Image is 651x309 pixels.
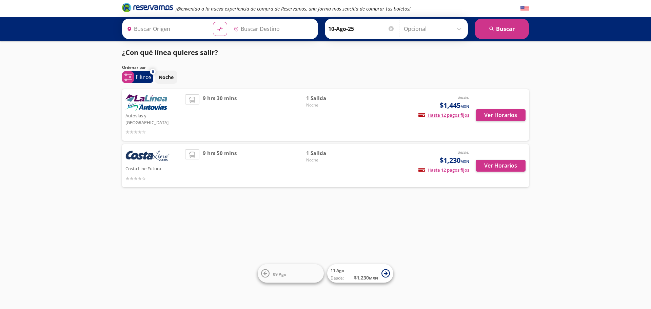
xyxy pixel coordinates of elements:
small: MXN [460,104,469,109]
p: ¿Con qué línea quieres salir? [122,47,218,58]
button: Ver Horarios [476,160,526,172]
button: 0Filtros [122,71,153,83]
span: Hasta 12 pagos fijos [418,112,469,118]
p: Ordenar por [122,64,146,71]
input: Buscar Destino [231,20,314,37]
img: Autovías y La Línea [125,94,167,111]
i: Brand Logo [122,2,173,13]
span: 09 Ago [273,271,286,277]
span: Desde: [331,275,344,281]
input: Opcional [404,20,465,37]
em: desde: [458,149,469,155]
a: Brand Logo [122,2,173,15]
em: ¡Bienvenido a la nueva experiencia de compra de Reservamos, una forma más sencilla de comprar tus... [176,5,411,12]
span: Noche [306,157,354,163]
span: $1,445 [440,100,469,111]
p: Autovías y [GEOGRAPHIC_DATA] [125,111,182,126]
span: 9 hrs 30 mins [203,94,237,136]
p: Costa Line Futura [125,164,182,172]
button: Noche [155,71,177,84]
input: Buscar Origen [124,20,208,37]
span: 0 [152,69,154,75]
em: desde: [458,94,469,100]
p: Filtros [136,73,152,81]
small: MXN [369,275,378,281]
span: 1 Salida [306,149,354,157]
span: 1 Salida [306,94,354,102]
p: Noche [159,74,174,81]
span: 11 Ago [331,268,344,273]
button: Buscar [475,19,529,39]
input: Elegir Fecha [328,20,395,37]
span: $ 1,230 [354,274,378,281]
small: MXN [460,159,469,164]
span: Hasta 12 pagos fijos [418,167,469,173]
button: 09 Ago [258,264,324,283]
button: Ver Horarios [476,109,526,121]
button: 11 AgoDesde:$1,230MXN [327,264,393,283]
span: Noche [306,102,354,108]
button: English [520,4,529,13]
span: $1,230 [440,155,469,166]
span: 9 hrs 50 mins [203,149,237,182]
img: Costa Line Futura [125,149,170,164]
